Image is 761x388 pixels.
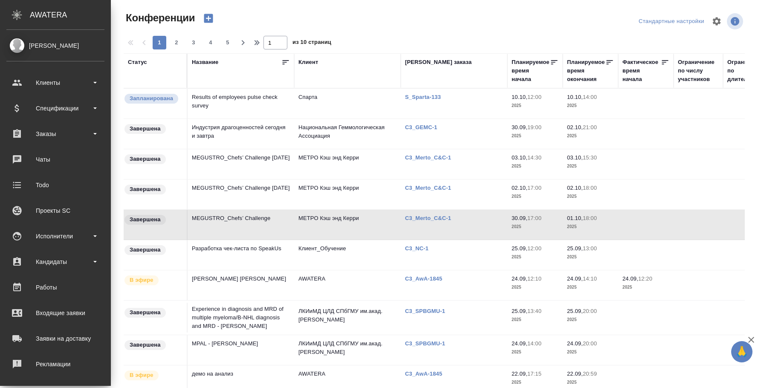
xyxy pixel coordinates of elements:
[130,276,153,284] p: В эфире
[567,378,614,387] p: 2025
[2,174,109,196] a: Todo
[188,119,294,149] td: Индустрия драгоценностей сегодня и завтра
[512,215,527,221] p: 30.09,
[2,302,109,324] a: Входящие заявки
[567,316,614,324] p: 2025
[130,155,161,163] p: Завершена
[583,215,597,221] p: 18:00
[6,41,104,50] div: [PERSON_NAME]
[512,185,527,191] p: 02.10,
[170,38,183,47] span: 2
[292,37,331,49] span: из 10 страниц
[622,58,661,84] div: Фактическое время начала
[294,335,401,365] td: ЛКИиМД ЦЛД СПбГМУ им.акад. [PERSON_NAME]
[294,180,401,209] td: МЕТРО Кэш энд Керри
[2,353,109,375] a: Рекламации
[583,371,597,377] p: 20:59
[130,185,161,194] p: Завершена
[512,316,558,324] p: 2025
[512,132,558,140] p: 2025
[567,58,605,84] div: Планируемое время окончания
[512,192,558,201] p: 2025
[405,185,457,191] a: C3_Merto_C&C-1
[527,371,541,377] p: 17:15
[567,162,614,171] p: 2025
[512,371,527,377] p: 22.09,
[294,89,401,119] td: Спарта
[124,11,195,25] span: Конференции
[527,154,541,161] p: 14:30
[405,215,457,221] p: C3_Merto_C&C-1
[527,275,541,282] p: 12:10
[294,210,401,240] td: МЕТРО Кэш энд Керри
[567,192,614,201] p: 2025
[221,38,234,47] span: 5
[512,348,558,356] p: 2025
[188,240,294,270] td: Разработка чек-листа по SpeakUs
[192,58,218,67] div: Название
[512,378,558,387] p: 2025
[512,308,527,314] p: 25.09,
[294,270,401,300] td: AWATERA
[583,308,597,314] p: 20:00
[706,11,727,32] span: Настроить таблицу
[567,124,583,130] p: 02.10,
[130,215,161,224] p: Завершена
[187,36,200,49] button: 3
[567,101,614,110] p: 2025
[567,94,583,100] p: 10.10,
[637,15,706,28] div: split button
[130,341,161,349] p: Завершена
[6,307,104,319] div: Входящие заявки
[512,162,558,171] p: 2025
[567,223,614,231] p: 2025
[405,245,435,252] a: C3_NC-1
[405,154,457,161] a: C3_Merto_C&C-1
[567,308,583,314] p: 25.09,
[527,215,541,221] p: 17:00
[512,283,558,292] p: 2025
[405,275,448,282] a: C3_AwA-1845
[512,253,558,261] p: 2025
[567,185,583,191] p: 02.10,
[583,124,597,130] p: 21:00
[527,245,541,252] p: 12:00
[405,58,472,67] div: [PERSON_NAME] заказа
[405,308,451,314] a: C3_SPBGMU-1
[405,124,444,130] a: C3_GEMC-1
[6,127,104,140] div: Заказы
[405,94,447,100] p: S_Sparta-133
[567,348,614,356] p: 2025
[735,343,749,361] span: 🙏
[583,94,597,100] p: 14:00
[6,230,104,243] div: Исполнители
[583,185,597,191] p: 18:00
[727,13,745,29] span: Посмотреть информацию
[221,36,234,49] button: 5
[188,210,294,240] td: MEGUSTRO_Chefs’ Challenge
[6,76,104,89] div: Клиенты
[567,132,614,140] p: 2025
[583,245,597,252] p: 13:00
[294,119,401,149] td: Национальная Геммологическая Ассоциация
[567,283,614,292] p: 2025
[188,270,294,300] td: [PERSON_NAME] [PERSON_NAME]
[527,124,541,130] p: 19:00
[170,36,183,49] button: 2
[6,204,104,217] div: Проекты SC
[567,371,583,377] p: 22.09,
[130,125,161,133] p: Завершена
[512,124,527,130] p: 30.09,
[583,275,597,282] p: 14:10
[567,245,583,252] p: 25.09,
[405,371,448,377] p: C3_AwA-1845
[2,149,109,170] a: Чаты
[512,275,527,282] p: 24.09,
[204,36,217,49] button: 4
[188,89,294,119] td: Results of employees pulse check survey
[130,308,161,317] p: Завершена
[512,223,558,231] p: 2025
[204,38,217,47] span: 4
